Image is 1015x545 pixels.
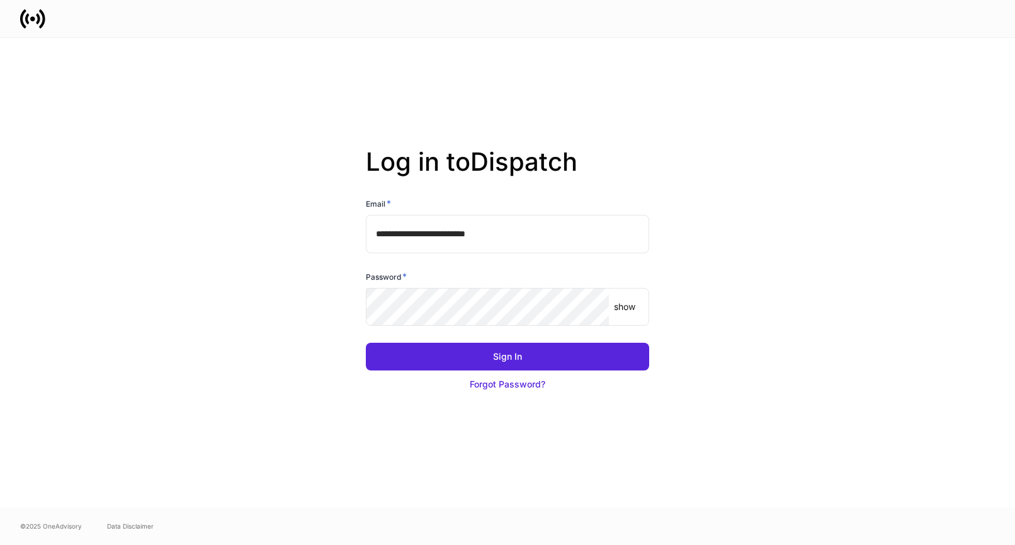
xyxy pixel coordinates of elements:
h6: Password [366,270,407,283]
div: Sign In [493,350,522,363]
button: Forgot Password? [366,370,649,398]
button: Sign In [366,343,649,370]
h6: Email [366,197,391,210]
span: © 2025 OneAdvisory [20,521,82,531]
a: Data Disclaimer [107,521,154,531]
h2: Log in to Dispatch [366,147,649,197]
p: show [614,301,635,313]
div: Forgot Password? [470,378,545,391]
